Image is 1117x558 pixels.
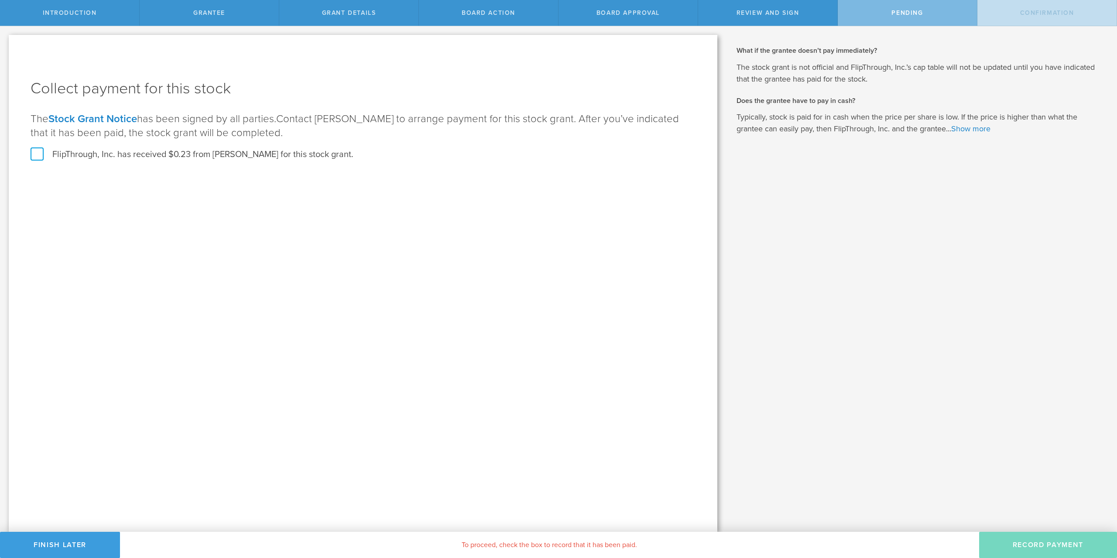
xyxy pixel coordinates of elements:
a: Stock Grant Notice [48,113,137,125]
a: Show more [951,124,990,134]
span: Grantee [193,9,225,17]
button: Record Payment [979,532,1117,558]
span: Contact [PERSON_NAME] to arrange payment for this stock grant. After you’ve indicated that it has... [31,113,679,139]
p: The stock grant is not official and FlipThrough, Inc.’s cap table will not be updated until you h... [737,62,1104,85]
span: Board Approval [596,9,660,17]
h2: What if the grantee doesn’t pay immediately? [737,46,1104,55]
span: Introduction [43,9,97,17]
h1: Collect payment for this stock [31,78,696,99]
p: Typically, stock is paid for in cash when the price per share is low. If the price is higher than... [737,111,1104,135]
h2: Does the grantee have to pay in cash? [737,96,1104,106]
span: To proceed, check the box to record that it has been paid. [462,541,637,549]
label: FlipThrough, Inc. has received $0.23 from [PERSON_NAME] for this stock grant. [31,149,353,160]
span: Pending [891,9,923,17]
p: The has been signed by all parties. [31,112,696,140]
span: Review and Sign [737,9,799,17]
span: Board Action [462,9,515,17]
span: Confirmation [1020,9,1074,17]
span: Grant Details [322,9,376,17]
